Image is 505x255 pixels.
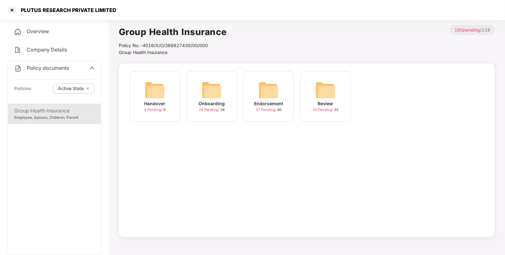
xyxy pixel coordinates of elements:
div: 9 [144,107,166,112]
img: svg+xml;base64,PHN2ZyB4bWxucz0iaHR0cDovL3d3dy53My5vcmcvMjAwMC9zdmciIHdpZHRoPSI2NCIgaGVpZ2h0PSI2NC... [145,80,165,100]
div: Group Health Insurance [14,107,94,115]
img: svg+xml;base64,PHN2ZyB4bWxucz0iaHR0cDovL3d3dy53My5vcmcvMjAwMC9zdmciIHdpZHRoPSIyNCIgaGVpZ2h0PSIyNC... [14,28,21,36]
span: up [89,65,94,70]
img: svg+xml;base64,PHN2ZyB4bWxucz0iaHR0cDovL3d3dy53My5vcmcvMjAwMC9zdmciIHdpZHRoPSI2NCIgaGVpZ2h0PSI2NC... [259,80,279,100]
div: Employee, Spouse, Children, Parent [14,115,94,121]
span: 100 pending [454,27,480,33]
div: Endorsement [254,100,283,107]
div: Handover [144,100,166,107]
img: svg+xml;base64,PHN2ZyB4bWxucz0iaHR0cDovL3d3dy53My5vcmcvMjAwMC9zdmciIHdpZHRoPSI2NCIgaGVpZ2h0PSI2NC... [202,80,222,100]
span: Company Details [27,46,67,53]
span: 26 Pending / [199,107,220,112]
div: Onboarding [199,100,225,107]
span: down [86,87,89,90]
button: Active Statedown [53,83,94,94]
img: svg+xml;base64,PHN2ZyB4bWxucz0iaHR0cDovL3d3dy53My5vcmcvMjAwMC9zdmciIHdpZHRoPSIyNCIgaGVpZ2h0PSIyNC... [14,46,21,54]
div: PLUTUS RESEARCH PRIVATE LIMITED [17,7,116,13]
img: svg+xml;base64,PHN2ZyB4bWxucz0iaHR0cDovL3d3dy53My5vcmcvMjAwMC9zdmciIHdpZHRoPSI2NCIgaGVpZ2h0PSI2NC... [315,80,336,100]
span: 33 Pending / [313,107,334,112]
p: / 116 [450,25,495,35]
span: 4 Pending / [144,107,163,112]
div: Review [318,100,333,107]
span: Overview [27,28,49,34]
div: Policy No.- 4016/X/O/366827430/00/000 [119,42,227,49]
span: Active State [58,85,84,92]
span: Policy documents [27,65,69,71]
div: 40 [256,107,282,112]
div: 34 [199,107,225,112]
span: 37 Pending / [256,107,277,112]
img: svg+xml;base64,PHN2ZyB4bWxucz0iaHR0cDovL3d3dy53My5vcmcvMjAwMC9zdmciIHdpZHRoPSIyNCIgaGVpZ2h0PSIyNC... [14,65,22,72]
div: 33 [313,107,338,112]
div: Policies [14,85,31,92]
span: Group Health Insurance [119,50,167,55]
h1: Group Health Insurance [119,25,227,39]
